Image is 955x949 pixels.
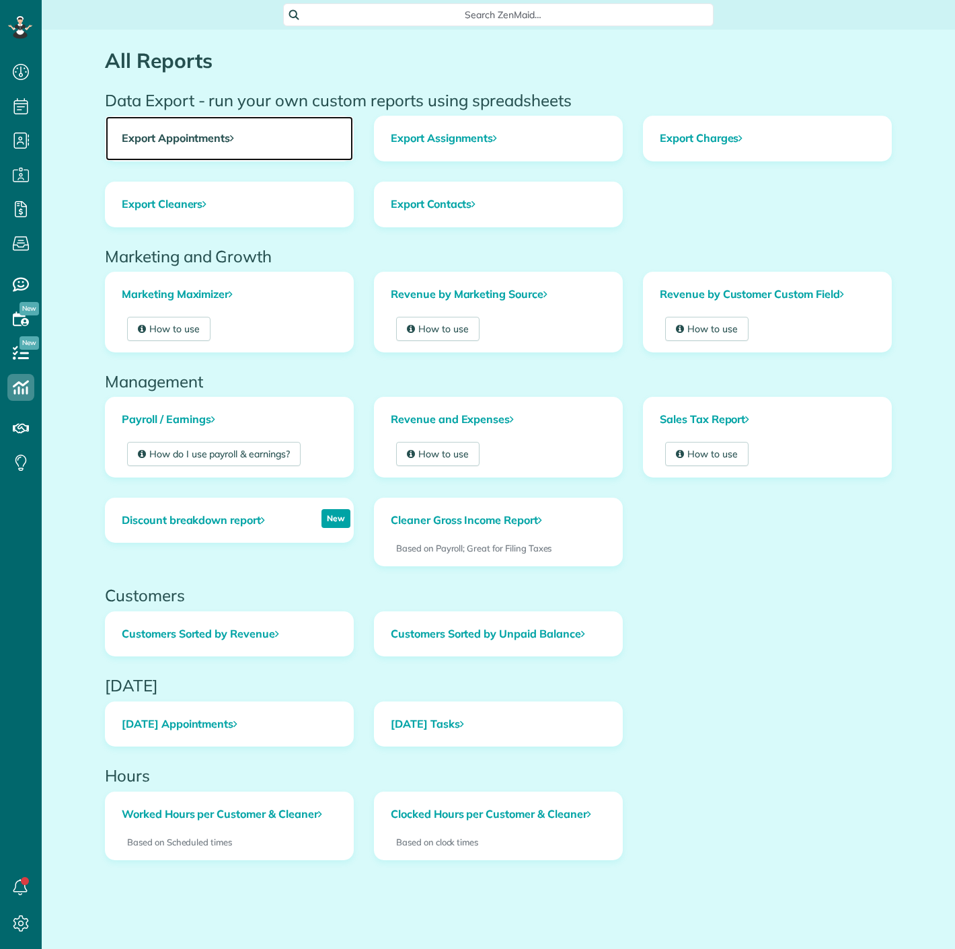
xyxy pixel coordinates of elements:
a: Customers Sorted by Revenue [106,612,353,656]
h2: Marketing and Growth [105,248,892,265]
a: How do I use payroll & earnings? [127,442,301,466]
a: How to use [665,442,749,466]
h2: Management [105,373,892,390]
a: How to use [665,317,749,341]
span: New [20,302,39,315]
h2: Customers [105,586,892,604]
a: Export Contacts [375,182,622,227]
a: Export Cleaners [106,182,353,227]
a: Payroll / Earnings [106,397,353,442]
a: How to use [396,317,480,341]
p: New [321,509,350,528]
a: Export Appointments [106,116,353,161]
a: How to use [396,442,480,466]
a: How to use [127,317,211,341]
a: Revenue and Expenses [375,397,622,442]
h1: All Reports [105,50,892,72]
p: Based on Scheduled times [127,836,332,849]
a: Clocked Hours per Customer & Cleaner [375,792,622,837]
h2: Data Export - run your own custom reports using spreadsheets [105,91,892,109]
a: Export Charges [644,116,891,161]
a: Customers Sorted by Unpaid Balance [375,612,622,656]
a: Marketing Maximizer [106,272,353,317]
p: Based on Payroll; Great for Filing Taxes [396,542,601,555]
h2: [DATE] [105,677,892,694]
a: Revenue by Customer Custom Field [644,272,891,317]
a: Cleaner Gross Income Report [375,498,558,543]
a: Discount breakdown report [106,498,281,543]
a: [DATE] Appointments [106,702,353,747]
h2: Hours [105,767,892,784]
a: Sales Tax Report [644,397,891,442]
a: Export Assignments [375,116,622,161]
p: Based on clock times [396,836,601,849]
a: [DATE] Tasks [375,702,622,747]
span: New [20,336,39,350]
a: Revenue by Marketing Source [375,272,622,317]
a: Worked Hours per Customer & Cleaner [106,792,353,837]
